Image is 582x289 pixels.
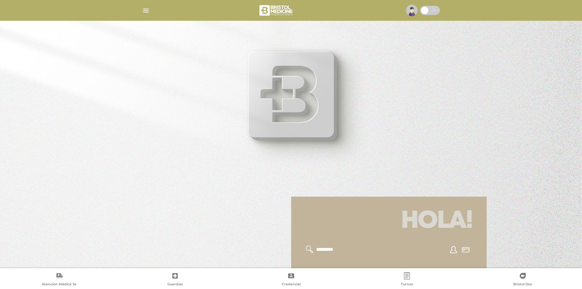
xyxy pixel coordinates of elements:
a: Bristol Doc [465,272,581,288]
span: Atención Médica Ya [42,282,76,287]
img: bristol-medicine-blanco.png [258,3,295,18]
img: profile-placeholder.svg [406,5,418,16]
span: Bristol Doc [513,282,532,287]
a: Credencial [233,272,349,288]
span: Turnos [401,282,413,287]
span: Guardias [167,282,183,287]
a: Turnos [349,272,465,288]
h1: Hola! [298,204,479,238]
a: Guardias [117,272,233,288]
a: Atención Médica Ya [1,272,117,288]
img: Cober_menu-lines-white.svg [142,7,150,14]
span: Credencial [282,282,301,287]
